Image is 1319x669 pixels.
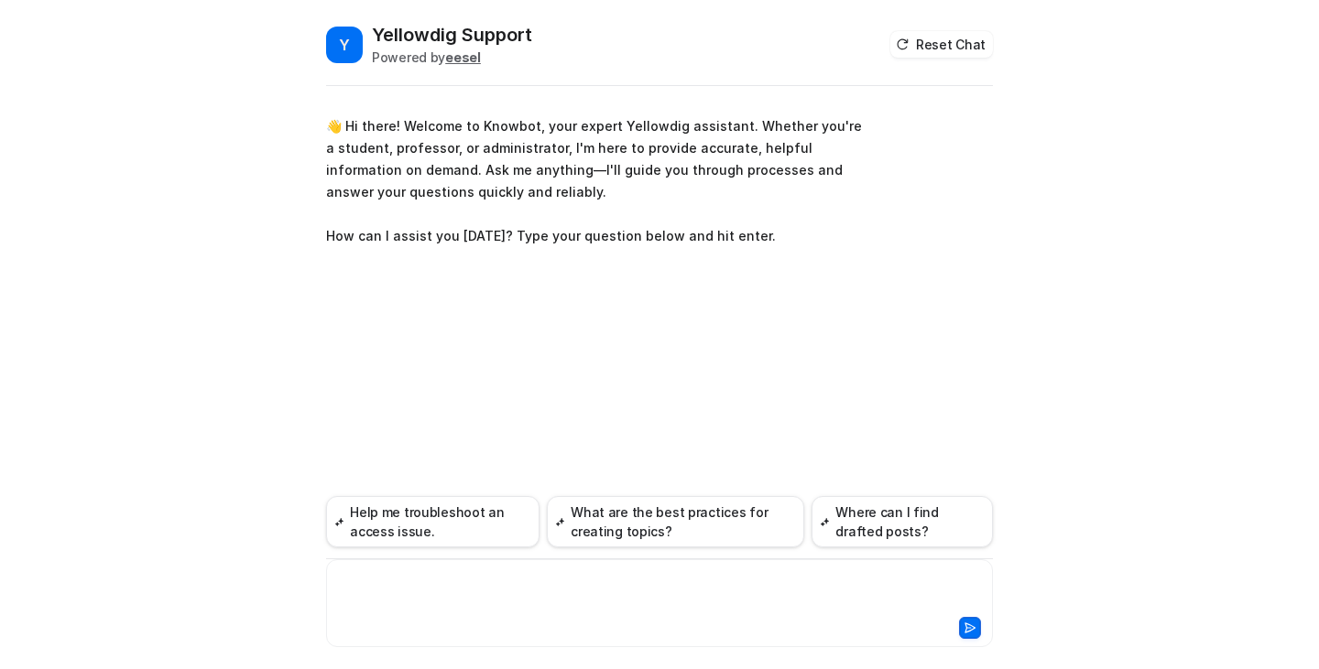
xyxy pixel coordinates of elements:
button: Help me troubleshoot an access issue. [326,496,540,547]
button: What are the best practices for creating topics? [547,496,804,547]
h2: Yellowdig Support [372,22,532,48]
button: Reset Chat [890,31,993,58]
div: Powered by [372,48,532,67]
span: Y [326,27,363,63]
b: eesel [445,49,481,65]
p: 👋 Hi there! Welcome to Knowbot, your expert Yellowdig assistant. Whether you're a student, profes... [326,115,862,247]
button: Where can I find drafted posts? [812,496,993,547]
